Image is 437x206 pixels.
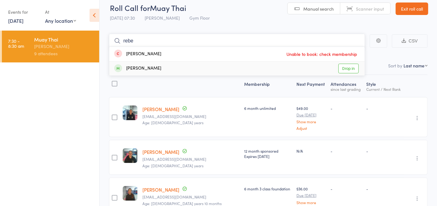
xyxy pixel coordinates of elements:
[34,36,94,43] div: Muay Thai
[123,186,137,201] img: image1718135969.png
[8,7,39,17] div: Events for
[242,78,294,94] div: Membership
[244,148,291,159] div: 12 month sponsored
[396,2,428,15] a: Exit roll call
[244,105,291,111] div: 6 month unlimited
[45,7,76,17] div: At
[328,78,364,94] div: Atten­dances
[367,148,402,154] div: -
[338,64,359,73] a: Drop in
[331,186,361,191] div: -
[331,87,361,91] div: since last grading
[189,15,210,21] span: Gym Floor
[244,154,291,159] div: Expires [DATE]
[331,105,361,111] div: -
[142,114,239,119] small: liamhanna336@gmail.com
[388,62,402,69] label: Sort by
[114,51,161,58] div: [PERSON_NAME]
[142,120,203,125] span: Age: [DEMOGRAPHIC_DATA] years
[294,78,328,94] div: Next Payment
[303,6,334,12] span: Manual search
[142,201,222,206] span: Age: [DEMOGRAPHIC_DATA] years 10 months
[34,43,94,50] div: [PERSON_NAME]
[296,120,326,124] a: Show more
[392,34,428,48] button: CSV
[296,113,326,117] small: Due [DATE]
[123,105,137,120] img: image1719816894.png
[296,126,326,130] a: Adjust
[110,2,150,13] span: Roll Call for
[8,38,24,48] time: 7:30 - 8:30 am
[109,34,365,48] input: Search by name
[296,193,326,198] small: Due [DATE]
[2,31,99,62] a: 7:30 -8:30 amMuay Thai[PERSON_NAME]9 attendees
[296,200,326,204] a: Show more
[150,2,186,13] span: Muay Thai
[367,87,402,91] div: Current / Next Rank
[123,148,137,163] img: image1718048878.png
[367,105,402,111] div: -
[45,17,76,24] div: Any location
[367,186,402,191] div: -
[142,106,179,112] a: [PERSON_NAME]
[296,105,326,130] div: $49.00
[142,149,179,155] a: [PERSON_NAME]
[142,186,179,193] a: [PERSON_NAME]
[244,186,291,191] div: 6 month 3 class foundation
[404,62,424,69] div: Last name
[110,15,135,21] span: [DATE] 07:30
[285,49,359,59] span: Unable to book: check membership
[296,148,326,154] div: N/A
[142,157,239,161] small: madisonknight91@yahoo.com.au
[34,50,94,57] div: 9 attendees
[142,195,239,199] small: sashakopp07@gmail.com
[114,65,161,72] div: [PERSON_NAME]
[145,15,180,21] span: [PERSON_NAME]
[142,163,203,168] span: Age: [DEMOGRAPHIC_DATA] years
[331,148,361,154] div: -
[356,6,384,12] span: Scanner input
[364,78,404,94] div: Style
[8,17,23,24] a: [DATE]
